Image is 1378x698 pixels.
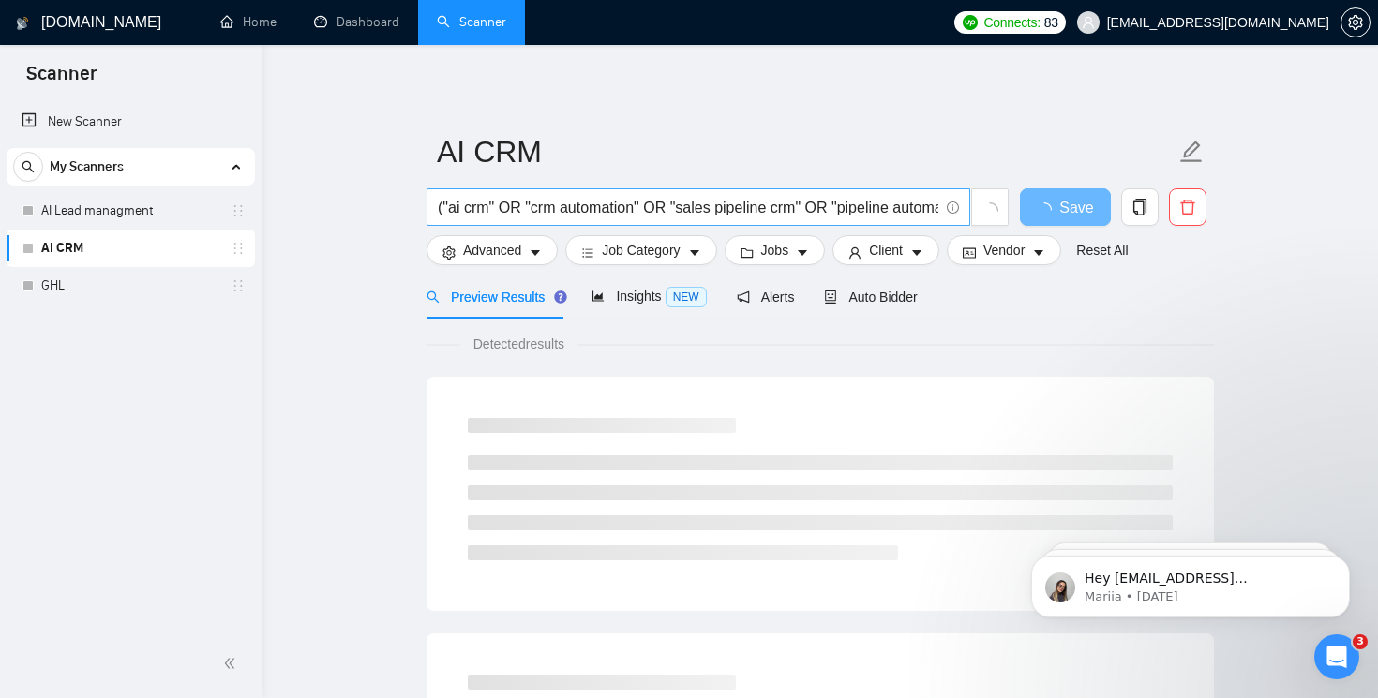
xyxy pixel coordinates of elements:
[1122,199,1158,215] span: copy
[832,235,939,265] button: userClientcaret-down
[438,196,938,219] input: Search Freelance Jobs...
[947,201,959,214] span: info-circle
[552,289,569,305] div: Tooltip anchor
[1082,16,1095,29] span: user
[1037,202,1059,217] span: loading
[231,241,246,256] span: holder
[1341,7,1371,37] button: setting
[427,235,558,265] button: settingAdvancedcaret-down
[963,15,978,30] img: upwork-logo.png
[231,203,246,218] span: holder
[725,235,826,265] button: folderJobscaret-down
[963,245,976,260] span: idcard
[460,334,577,354] span: Detected results
[437,14,506,30] a: searchScanner
[14,160,42,173] span: search
[824,290,837,304] span: robot
[41,192,219,230] a: AI Lead managment
[314,14,399,30] a: dashboardDashboard
[1076,240,1128,260] a: Reset All
[1032,245,1045,260] span: caret-down
[223,654,242,673] span: double-left
[688,245,701,260] span: caret-down
[427,290,562,304] span: Preview Results
[592,289,706,304] span: Insights
[602,240,680,260] span: Job Category
[442,245,456,260] span: setting
[41,267,219,304] a: GHL
[427,290,440,304] span: search
[824,290,917,304] span: Auto Bidder
[231,278,246,293] span: holder
[50,148,124,186] span: My Scanners
[220,14,277,30] a: homeHome
[7,103,255,141] li: New Scanner
[796,245,809,260] span: caret-down
[848,245,861,260] span: user
[529,245,542,260] span: caret-down
[41,230,219,267] a: AI CRM
[592,290,605,303] span: area-chart
[22,103,240,141] a: New Scanner
[1179,140,1204,164] span: edit
[1169,188,1206,226] button: delete
[983,240,1025,260] span: Vendor
[581,245,594,260] span: bars
[666,287,707,307] span: NEW
[1044,12,1058,33] span: 83
[1170,199,1206,215] span: delete
[1353,634,1368,649] span: 3
[1341,15,1370,30] span: setting
[7,148,255,304] li: My Scanners
[1314,634,1359,679] iframe: Intercom live chat
[981,202,998,219] span: loading
[761,240,789,260] span: Jobs
[1020,188,1111,226] button: Save
[983,12,1040,33] span: Connects:
[741,245,754,260] span: folder
[1059,196,1093,219] span: Save
[16,8,29,38] img: logo
[11,60,112,99] span: Scanner
[1121,188,1159,226] button: copy
[1003,516,1378,647] iframe: Intercom notifications message
[947,235,1061,265] button: idcardVendorcaret-down
[910,245,923,260] span: caret-down
[13,152,43,182] button: search
[437,128,1176,175] input: Scanner name...
[737,290,750,304] span: notification
[869,240,903,260] span: Client
[737,290,795,304] span: Alerts
[1341,15,1371,30] a: setting
[565,235,716,265] button: barsJob Categorycaret-down
[463,240,521,260] span: Advanced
